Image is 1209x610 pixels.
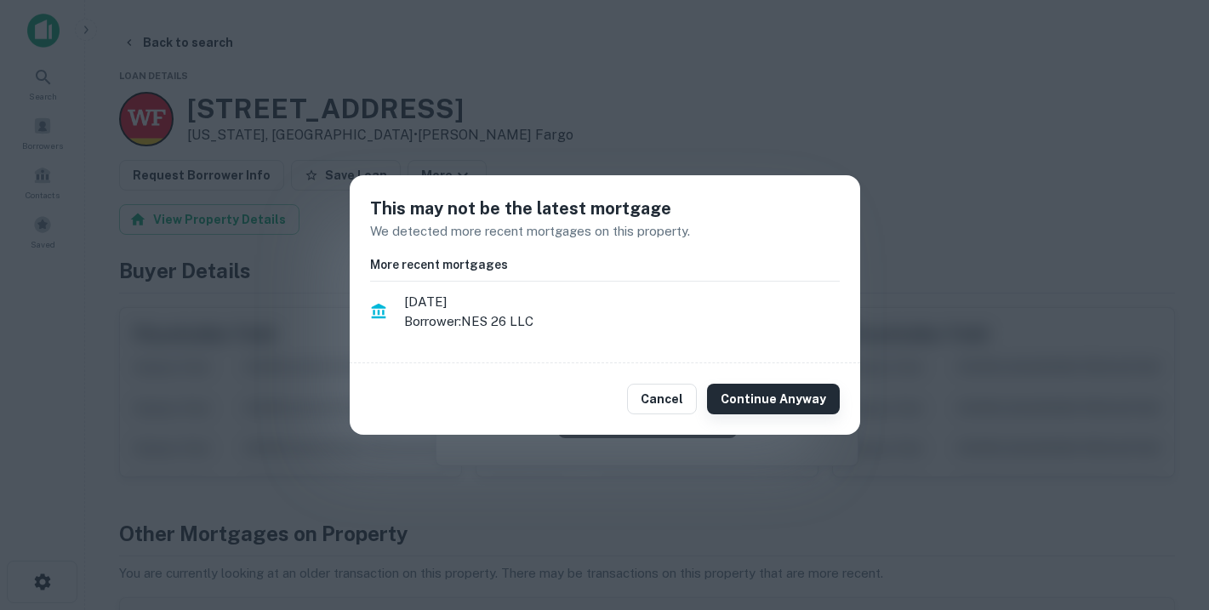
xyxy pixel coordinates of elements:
button: Cancel [627,384,697,414]
h6: More recent mortgages [370,255,840,274]
p: Borrower: NES 26 LLC [404,311,840,332]
span: [DATE] [404,292,840,312]
iframe: Chat Widget [1124,474,1209,556]
h5: This may not be the latest mortgage [370,196,840,221]
button: Continue Anyway [707,384,840,414]
p: We detected more recent mortgages on this property. [370,221,840,242]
